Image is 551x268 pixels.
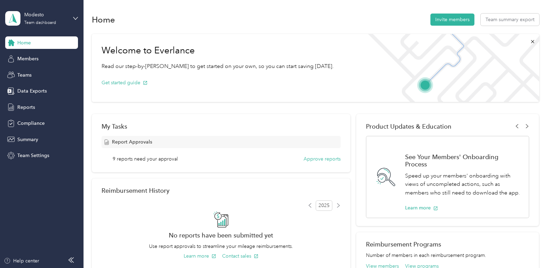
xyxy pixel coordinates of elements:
button: Approve reports [304,155,341,163]
button: Learn more [184,252,216,260]
span: Report Approvals [112,138,152,146]
button: Team summary export [481,14,539,26]
button: Help center [4,257,39,265]
h1: Welcome to Everlance [102,45,334,56]
span: Home [17,39,31,46]
span: 9 reports need your approval [113,155,178,163]
span: Teams [17,71,32,79]
div: My Tasks [102,123,340,130]
h2: No reports have been submitted yet [102,232,340,239]
span: Compliance [17,120,45,127]
h1: Home [92,16,115,23]
button: Get started guide [102,79,148,86]
button: Invite members [430,14,474,26]
h2: Reimbursement History [102,187,169,194]
button: Contact sales [222,252,259,260]
h2: Reimbursement Programs [366,241,529,248]
p: Use report approvals to streamline your mileage reimbursements. [102,243,340,250]
p: Read our step-by-[PERSON_NAME] to get started on your own, so you can start saving [DATE]. [102,62,334,71]
span: 2025 [316,200,332,211]
p: Speed up your members' onboarding with views of uncompleted actions, such as members who still ne... [405,172,522,197]
span: Team Settings [17,152,49,159]
iframe: Everlance-gr Chat Button Frame [512,229,551,268]
span: Reports [17,104,35,111]
span: Data Exports [17,87,47,95]
p: Number of members in each reimbursement program. [366,252,529,259]
span: Members [17,55,38,62]
img: Welcome to everlance [361,34,539,102]
h1: See Your Members' Onboarding Process [405,153,522,168]
button: Learn more [405,204,438,211]
span: Product Updates & Education [366,123,452,130]
div: Team dashboard [24,21,56,25]
div: Modesto [24,11,68,18]
span: Summary [17,136,38,143]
